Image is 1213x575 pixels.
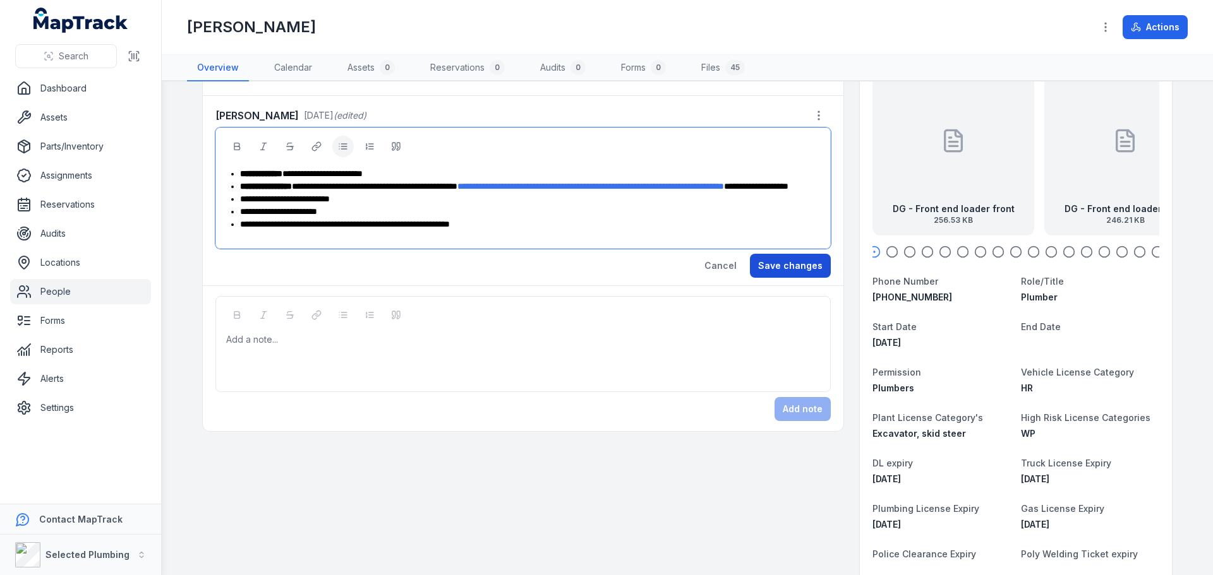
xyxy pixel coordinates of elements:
span: [DATE] [872,519,901,530]
div: 0 [651,60,666,75]
time: 11/14/2026, 12:00:00 AM [872,473,901,484]
div: 0 [570,60,586,75]
span: Start Date [872,321,917,332]
time: 10/24/2019, 12:00:00 AM [872,337,901,348]
span: Plumber [1021,292,1058,302]
a: Reservations [10,192,151,217]
a: Locations [10,250,151,275]
div: 0 [380,60,395,75]
button: Italic [253,136,274,157]
a: Parts/Inventory [10,134,151,159]
strong: DG - Front end loader back [1065,203,1186,215]
button: Search [15,44,117,68]
button: Actions [1123,15,1188,39]
span: Poly Welding Ticket expiry [1021,548,1138,559]
button: Strikethrough [279,136,301,157]
span: Vehicle License Category [1021,367,1134,377]
span: Permission [872,367,921,377]
a: Audits0 [530,55,596,81]
a: Overview [187,55,249,81]
span: Truck License Expiry [1021,458,1111,468]
span: [DATE] [872,473,901,484]
a: Forms0 [611,55,676,81]
span: 246.21 KB [1065,215,1186,225]
span: High Risk License Categories [1021,412,1150,423]
a: Reports [10,337,151,362]
span: Plumbing License Expiry [872,503,979,514]
a: Assets0 [337,55,405,81]
h1: [PERSON_NAME] [187,17,316,37]
a: Calendar [264,55,322,81]
a: Forms [10,308,151,333]
span: Phone Number [872,276,938,287]
time: 11/27/2025, 12:00:00 AM [1021,519,1049,530]
a: Dashboard [10,76,151,101]
time: 2/10/2026, 12:00:00 AM [872,519,901,530]
a: Assignments [10,163,151,188]
a: Reservations0 [420,55,515,81]
time: 11/14/2026, 12:00:00 AM [1021,473,1049,484]
strong: Selected Plumbing [45,549,130,560]
span: [DATE] [1021,473,1049,484]
span: Plumbers [872,382,914,393]
span: Role/Title [1021,276,1064,287]
span: [PHONE_NUMBER] [872,292,952,302]
button: Ordered List [359,136,380,157]
span: (edited) [334,110,366,121]
button: Blockquote [385,136,407,157]
span: Police Clearance Expiry [872,548,976,559]
span: 256.53 KB [893,215,1015,225]
button: Save changes [750,254,831,278]
span: [DATE] [304,110,334,121]
a: Alerts [10,366,151,391]
strong: DG - Front end loader front [893,203,1015,215]
a: Assets [10,105,151,130]
span: Search [59,50,88,62]
span: WP [1021,428,1035,439]
a: Files45 [691,55,755,81]
span: DL expiry [872,458,913,468]
span: HR [1021,382,1033,393]
button: Link [306,136,327,157]
div: 45 [725,60,745,75]
span: [DATE] [872,337,901,348]
span: [DATE] [1021,519,1049,530]
button: Bulleted List [332,136,354,157]
strong: [PERSON_NAME] [215,108,299,123]
a: MapTrack [33,8,128,33]
button: Cancel [696,254,745,278]
span: Excavator, skid steer [872,428,966,439]
div: 0 [490,60,505,75]
strong: Contact MapTrack [39,514,123,525]
time: 8/20/2025, 12:47:28 PM [304,110,334,121]
a: Settings [10,395,151,420]
span: End Date [1021,321,1061,332]
a: People [10,279,151,304]
button: Bold [226,136,248,157]
span: Gas License Expiry [1021,503,1104,514]
a: Audits [10,221,151,246]
span: Plant License Category's [872,412,983,423]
